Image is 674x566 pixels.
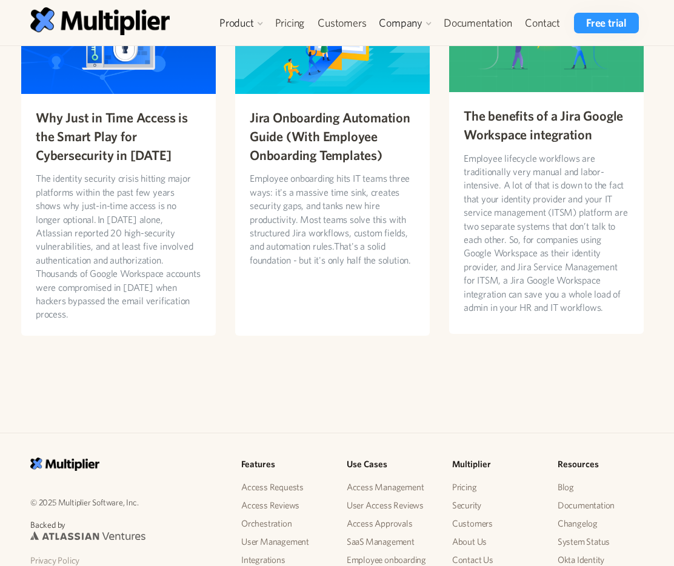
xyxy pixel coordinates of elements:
div: Company [373,13,437,33]
h5: Features [241,458,327,471]
h3: The benefits of a Jira Google Workspace integration [464,107,629,144]
a: System Status [558,533,644,551]
a: Customers [452,514,538,533]
a: Orchestration [241,514,327,533]
div: Company [379,16,422,30]
h3: Why Just in Time Access is the Smart Play for Cybersecurity in [DATE] [36,108,201,164]
p: The identity security crisis hitting major platforms within the past few years shows why just-in-... [36,171,201,321]
p: Employee onboarding hits IT teams three ways: it's a massive time sink, creates security gaps, an... [250,171,415,267]
a: SaaS Management [347,533,433,551]
a: About Us [452,533,538,551]
a: Customers [311,13,373,33]
a: Documentation [437,13,518,33]
div: Product [219,16,254,30]
p: Employee lifecycle workflows are traditionally very manual and labor-intensive. A lot of that is ... [464,151,629,315]
a: User Access Reviews [347,496,433,514]
a: Changelog [558,514,644,533]
a: User Management [241,533,327,551]
a: Access Reviews [241,496,327,514]
div: Product [213,13,269,33]
a: Documentation [558,496,644,514]
h5: Resources [558,458,644,471]
h5: Use Cases [347,458,433,471]
p: Backed by [30,519,222,531]
a: Contact [518,13,567,33]
a: Pricing [452,478,538,496]
a: Pricing [269,13,312,33]
a: Access Management [347,478,433,496]
h5: Multiplier [452,458,538,471]
a: Free trial [574,13,639,33]
a: Access Requests [241,478,327,496]
p: © 2025 Multiplier Software, Inc. [30,495,222,509]
h3: Jira Onboarding Automation Guide (With Employee Onboarding Templates) [250,108,415,164]
a: Access Approvals [347,514,433,533]
a: Security [452,496,538,514]
a: Blog [558,478,644,496]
